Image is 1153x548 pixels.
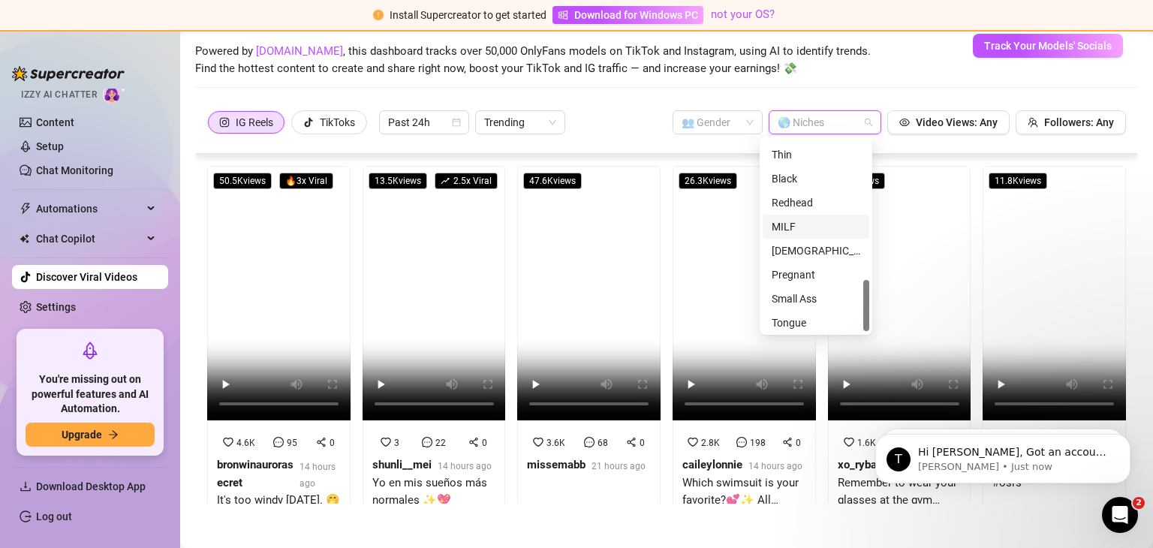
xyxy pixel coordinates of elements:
button: Followers: Any [1016,110,1126,134]
span: message [422,437,432,447]
span: You're missing out on powerful features and AI Automation. [26,372,155,417]
button: Upgradearrow-right [26,423,155,447]
span: tik-tok [303,117,314,128]
span: message [273,437,284,447]
span: 0 [796,438,801,448]
div: Which swimsuit is your favorite?💕✨️ All swimsuits are from @escapeswimwear [682,474,806,510]
span: 2 [1133,497,1145,509]
span: heart [533,437,543,447]
span: share-alt [626,437,637,447]
span: thunderbolt [20,203,32,215]
span: Install Supercreator to get started [390,9,546,21]
strong: xo_rybaby [838,458,889,471]
span: 14 hours ago [748,461,802,471]
span: Download for Windows PC [574,7,698,23]
span: 2.8K [701,438,720,448]
a: Chat Monitoring [36,164,113,176]
iframe: Intercom live chat [1102,497,1138,533]
span: 14 hours ago [438,461,492,471]
div: Pregnant [763,263,869,287]
div: Small Ass [772,291,860,307]
span: Automations [36,197,143,221]
button: Video Views: Any [887,110,1010,134]
a: Settings [36,301,76,313]
a: 38Kviews1.6K210xo_rybaby16 hours agoRemember to wear your glasses at the gym @xo_rybaby @victoria... [828,166,971,531]
div: Redhead [772,194,860,211]
span: rocket [81,342,99,360]
div: Redhead [763,191,869,215]
span: Track Your Models' Socials [984,40,1112,52]
span: arrow-right [108,429,119,440]
div: Small Ass [763,287,869,311]
span: calendar [452,118,461,127]
span: rise [441,176,450,185]
iframe: Intercom notifications message [853,402,1153,507]
strong: shunli__mei [372,458,432,471]
span: instagram [219,117,230,128]
a: 47.6Kviews3.6K680missemabb21 hours ago [517,166,661,531]
a: 13.5Kviewsrise2.5x Viral3220shunli__mei14 hours agoYo en mis sueños más normales ✨💖 [363,166,506,531]
span: Video Views: Any [916,116,998,128]
span: heart [381,437,391,447]
span: Powered by , this dashboard tracks over 50,000 OnlyFans models on TikTok and Instagram, using AI ... [195,43,871,78]
div: Black [763,167,869,191]
a: [DOMAIN_NAME] [256,44,343,58]
span: heart [688,437,698,447]
strong: bronwinaurorasecret [217,458,294,489]
a: Discover Viral Videos [36,271,137,283]
span: 4.6K [236,438,255,448]
a: Content [36,116,74,128]
span: 14 hours ago [300,462,336,489]
span: 95 [287,438,297,448]
span: team [1028,117,1038,128]
div: Tongue [763,311,869,335]
div: MILF [772,218,860,235]
a: Log out [36,510,72,522]
img: logo-BBDzfeDw.svg [12,66,125,81]
span: message [736,437,747,447]
div: Asian [763,239,869,263]
span: Upgrade [62,429,102,441]
span: Chat Copilot [36,227,143,251]
span: 47.6K views [523,173,582,189]
span: 2.5 x Viral [435,173,498,189]
span: 50.5K views [213,173,272,189]
div: Yo en mis sueños más normales ✨💖 [372,474,496,510]
span: 68 [598,438,608,448]
div: It's too windy [DATE]. 🤭 [217,492,341,510]
span: 3 [394,438,399,448]
div: Remember to wear your glasses at the gym @xo_rybaby @victoria.lit.officially [838,474,962,510]
div: Tongue [772,315,860,331]
span: 0 [640,438,645,448]
a: 26.3Kviews2.8K1980caileylonnie14 hours agoWhich swimsuit is your favorite?💕✨️ All swimsuits are f... [673,166,816,531]
a: Download for Windows PC [552,6,703,24]
div: Pregnant [772,266,860,283]
a: 50.5Kviews🔥3x Viral4.6K950bronwinaurorasecret14 hours agoIt's too windy [DATE]. 🤭 [207,166,351,531]
span: 11.8K views [989,173,1047,189]
span: exclamation-circle [373,10,384,20]
span: Followers: Any [1044,116,1114,128]
span: 0 [330,438,335,448]
span: Izzy AI Chatter [21,88,97,102]
strong: missemabb [527,458,586,471]
span: eye [899,117,910,128]
span: heart [844,437,854,447]
span: windows [558,10,568,20]
img: Chat Copilot [20,233,29,244]
div: [DEMOGRAPHIC_DATA] [772,242,860,259]
span: 198 [750,438,766,448]
div: TikToks [320,111,355,134]
span: share-alt [316,437,327,447]
strong: caileylonnie [682,458,742,471]
span: heart [223,437,233,447]
div: Black [772,170,860,187]
span: 13.5K views [369,173,427,189]
a: not your OS? [711,8,775,21]
img: AI Chatter [103,82,126,104]
div: Thin [772,146,860,163]
span: Trending [484,111,556,134]
span: 3.6K [546,438,565,448]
